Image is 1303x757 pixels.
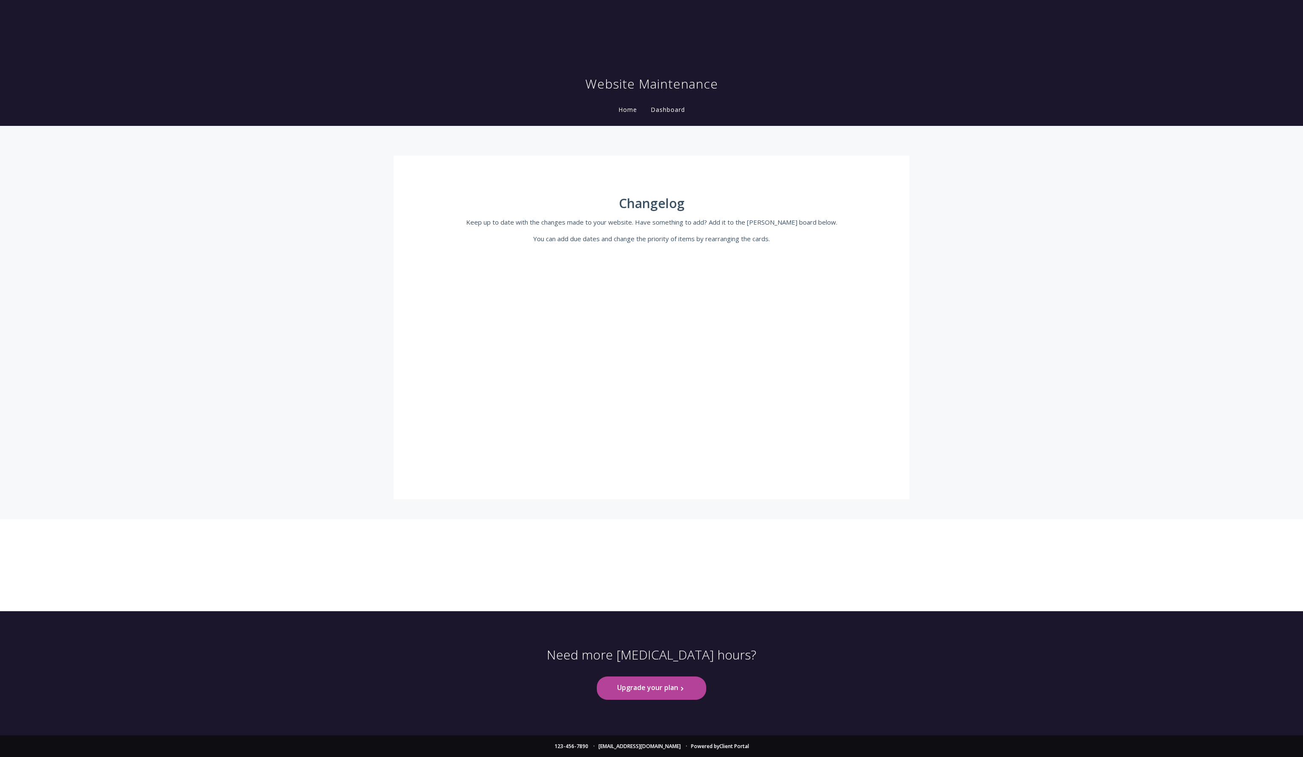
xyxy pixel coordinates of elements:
li: Powered by [682,744,749,749]
a: Home [617,106,639,114]
p: Need more [MEDICAL_DATA] hours? [547,647,756,676]
h1: Changelog [448,196,855,211]
p: Keep up to date with the changes made to your website. Have something to add? Add it to the [PERS... [448,217,855,227]
h1: Website Maintenance [585,75,718,92]
a: Upgrade your plan [597,676,706,700]
a: 123-456-7890 [554,743,588,750]
a: Dashboard [649,106,687,114]
a: [EMAIL_ADDRESS][DOMAIN_NAME] [598,743,681,750]
a: Client Portal [719,743,749,750]
p: You can add due dates and change the priority of items by rearranging the cards. [448,234,855,244]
